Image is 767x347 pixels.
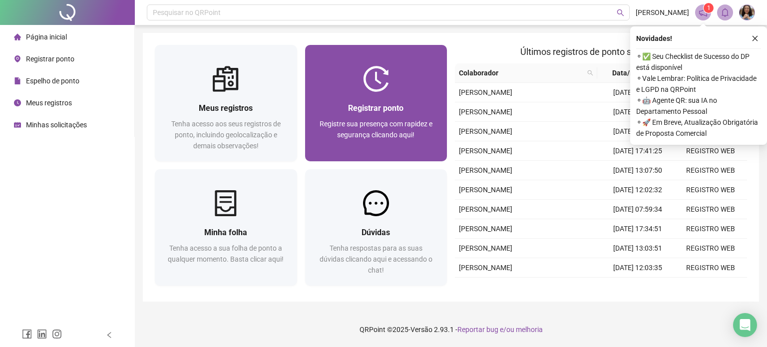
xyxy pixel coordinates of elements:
td: [DATE] 12:02:32 [601,180,674,200]
span: [PERSON_NAME] [459,108,512,116]
span: facebook [22,329,32,339]
td: REGISTRO WEB [674,258,747,278]
span: [PERSON_NAME] [459,205,512,213]
span: Versão [410,326,432,334]
span: 1 [707,4,711,11]
span: [PERSON_NAME] [636,7,689,18]
td: [DATE] 12:03:35 [601,258,674,278]
span: bell [721,8,730,17]
td: REGISTRO WEB [674,239,747,258]
span: Meus registros [199,103,253,113]
span: notification [699,8,708,17]
span: search [617,9,624,16]
td: [DATE] 17:41:25 [601,141,674,161]
img: 93873 [740,5,755,20]
span: [PERSON_NAME] [459,244,512,252]
span: environment [14,55,21,62]
span: [PERSON_NAME] [459,147,512,155]
span: Tenha respostas para as suas dúvidas clicando aqui e acessando o chat! [320,244,432,274]
span: schedule [14,121,21,128]
footer: QRPoint © 2025 - 2.93.1 - [135,312,767,347]
span: Minha folha [204,228,247,237]
span: Últimos registros de ponto sincronizados [520,46,682,57]
span: [PERSON_NAME] [459,264,512,272]
span: Data/Hora [601,67,656,78]
span: Reportar bug e/ou melhoria [457,326,543,334]
td: [DATE] 12:40:03 [601,102,674,122]
td: [DATE] 13:03:51 [601,239,674,258]
a: Minha folhaTenha acesso a sua folha de ponto a qualquer momento. Basta clicar aqui! [155,169,297,286]
td: [DATE] 17:34:51 [601,219,674,239]
span: [PERSON_NAME] [459,88,512,96]
span: clock-circle [14,99,21,106]
span: Registrar ponto [26,55,74,63]
td: REGISTRO WEB [674,200,747,219]
td: [DATE] 08:00:00 [601,278,674,297]
span: Novidades ! [636,33,672,44]
a: Registrar pontoRegistre sua presença com rapidez e segurança clicando aqui! [305,45,447,161]
td: [DATE] 07:57:10 [601,122,674,141]
span: ⚬ 🤖 Agente QR: sua IA no Departamento Pessoal [636,95,761,117]
span: search [585,65,595,80]
td: REGISTRO WEB [674,141,747,161]
span: ⚬ ✅ Seu Checklist de Sucesso do DP está disponível [636,51,761,73]
span: Dúvidas [362,228,390,237]
span: ⚬ Vale Lembrar: Política de Privacidade e LGPD na QRPoint [636,73,761,95]
span: left [106,332,113,339]
td: [DATE] 07:59:34 [601,200,674,219]
td: [DATE] 13:07:50 [601,161,674,180]
span: [PERSON_NAME] [459,225,512,233]
span: linkedin [37,329,47,339]
span: instagram [52,329,62,339]
sup: 1 [704,3,714,13]
a: DúvidasTenha respostas para as suas dúvidas clicando aqui e acessando o chat! [305,169,447,286]
span: Espelho de ponto [26,77,79,85]
span: Página inicial [26,33,67,41]
span: close [752,35,759,42]
span: home [14,33,21,40]
td: REGISTRO MANUAL [674,278,747,297]
span: Colaborador [459,67,583,78]
span: ⚬ 🚀 Em Breve, Atualização Obrigatória de Proposta Comercial [636,117,761,139]
span: Registrar ponto [348,103,403,113]
span: [PERSON_NAME] [459,186,512,194]
span: Tenha acesso aos seus registros de ponto, incluindo geolocalização e demais observações! [171,120,281,150]
span: Tenha acesso a sua folha de ponto a qualquer momento. Basta clicar aqui! [168,244,284,263]
td: REGISTRO WEB [674,180,747,200]
span: [PERSON_NAME] [459,127,512,135]
span: file [14,77,21,84]
span: search [587,70,593,76]
td: [DATE] 18:00:00 [601,83,674,102]
span: Meus registros [26,99,72,107]
span: Registre sua presença com rapidez e segurança clicando aqui! [320,120,432,139]
div: Open Intercom Messenger [733,313,757,337]
td: REGISTRO WEB [674,161,747,180]
a: Meus registrosTenha acesso aos seus registros de ponto, incluindo geolocalização e demais observa... [155,45,297,161]
span: [PERSON_NAME] [459,166,512,174]
th: Data/Hora [597,63,668,83]
span: Minhas solicitações [26,121,87,129]
td: REGISTRO WEB [674,219,747,239]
